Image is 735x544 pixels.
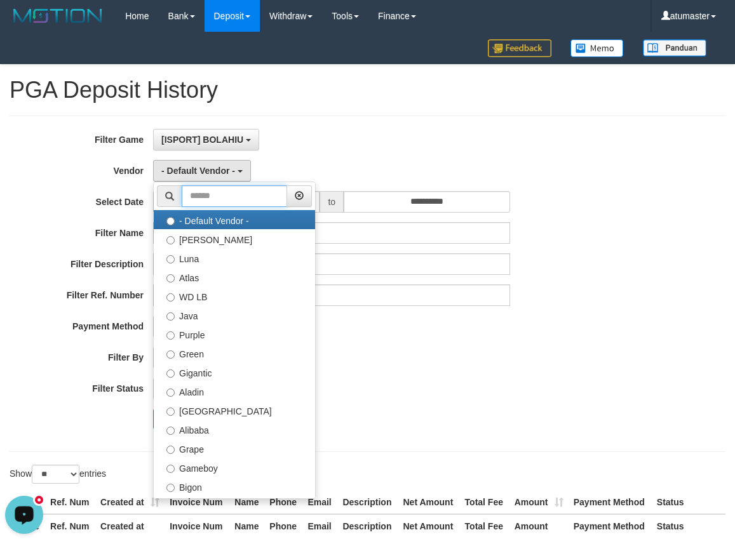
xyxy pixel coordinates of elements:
th: Created at [95,514,165,538]
label: WD LB [154,286,315,305]
th: Total Fee [460,514,509,538]
label: Bigon [154,477,315,496]
th: Email [302,491,337,514]
img: Button%20Memo.svg [570,39,624,57]
button: [ISPORT] BOLAHIU [153,129,259,150]
button: - Default Vendor - [153,160,251,182]
img: Feedback.jpg [488,39,551,57]
input: Purple [166,331,175,340]
input: Gigantic [166,369,175,378]
input: WD LB [166,293,175,302]
input: Atlas [166,274,175,282]
th: Total Fee [460,491,509,514]
label: Java [154,305,315,324]
th: Description [337,514,398,538]
label: Gameboy [154,458,315,477]
th: Ref. Num [45,491,95,514]
input: [GEOGRAPHIC_DATA] [166,408,175,416]
th: Name [229,491,264,514]
label: Alibaba [154,420,315,439]
h1: PGA Deposit History [10,77,725,103]
button: Open LiveChat chat widget [5,5,43,43]
input: - Default Vendor - [166,217,175,225]
input: Grape [166,446,175,454]
th: Email [302,514,337,538]
th: Status [652,491,725,514]
th: Invoice Num [165,514,229,538]
span: [ISPORT] BOLAHIU [161,135,243,145]
label: Luna [154,248,315,267]
label: Gigantic [154,362,315,381]
label: Green [154,343,315,362]
th: Status [652,514,725,538]
input: Aladin [166,388,175,397]
label: - Default Vendor - [154,210,315,229]
input: Green [166,350,175,359]
th: Amount [509,491,569,514]
label: Grape [154,439,315,458]
label: Atlas [154,267,315,286]
div: new message indicator [33,3,45,15]
input: Bigon [166,484,175,492]
th: Net Amount [398,491,460,514]
input: [PERSON_NAME] [166,236,175,244]
th: Created at [95,491,165,514]
img: MOTION_logo.png [10,6,106,25]
th: Description [337,491,398,514]
img: panduan.png [643,39,706,56]
span: to [320,191,344,213]
input: Alibaba [166,427,175,435]
th: Amount [509,514,569,538]
input: Java [166,312,175,321]
th: Invoice Num [165,491,229,514]
input: Gameboy [166,465,175,473]
label: Purple [154,324,315,343]
select: Showentries [32,465,79,484]
th: Payment Method [569,491,652,514]
th: Phone [264,514,302,538]
th: Ref. Num [45,514,95,538]
label: Allstar [154,496,315,515]
label: [GEOGRAPHIC_DATA] [154,401,315,420]
label: Show entries [10,465,106,484]
th: Name [229,514,264,538]
th: Net Amount [398,514,460,538]
label: [PERSON_NAME] [154,229,315,248]
input: Luna [166,255,175,263]
label: Aladin [154,381,315,401]
th: Payment Method [569,514,652,538]
span: - Default Vendor - [161,166,235,176]
th: Phone [264,491,302,514]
